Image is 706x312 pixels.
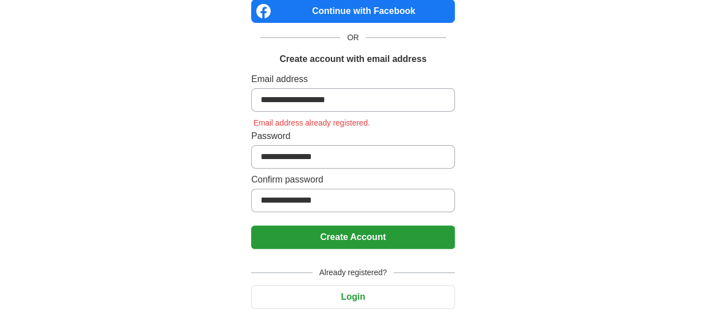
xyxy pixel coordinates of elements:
span: Already registered? [313,267,393,279]
a: Login [251,292,455,301]
label: Email address [251,73,455,86]
button: Create Account [251,225,455,249]
label: Password [251,129,455,143]
button: Login [251,285,455,309]
label: Confirm password [251,173,455,186]
span: Email address already registered. [251,118,372,127]
span: OR [340,32,366,44]
h1: Create account with email address [280,52,426,66]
